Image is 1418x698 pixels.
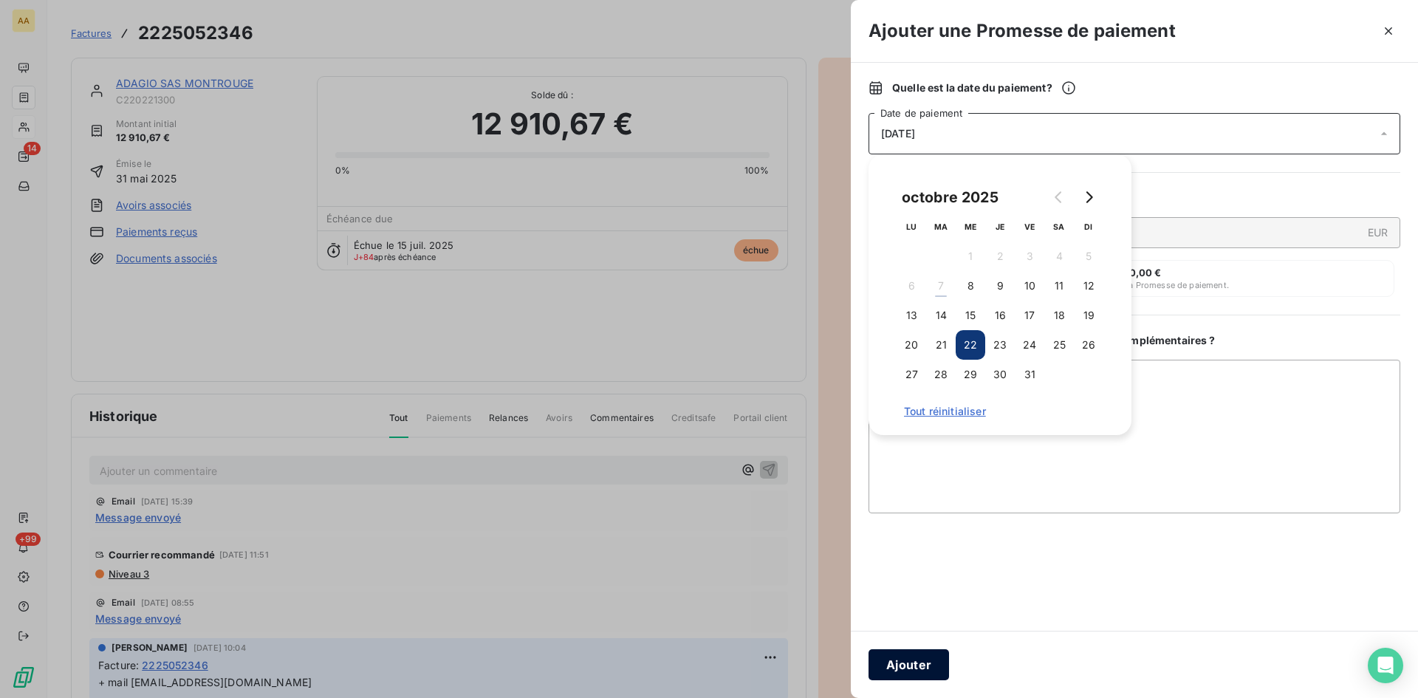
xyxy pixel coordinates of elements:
[881,128,915,140] span: [DATE]
[869,649,949,680] button: Ajouter
[1074,242,1103,271] button: 5
[1074,330,1103,360] button: 26
[1044,271,1074,301] button: 11
[897,212,926,242] th: lundi
[926,330,956,360] button: 21
[1015,271,1044,301] button: 10
[897,185,1004,209] div: octobre 2025
[956,360,985,389] button: 29
[1368,648,1403,683] div: Open Intercom Messenger
[1015,301,1044,330] button: 17
[926,212,956,242] th: mardi
[1044,301,1074,330] button: 18
[985,301,1015,330] button: 16
[897,360,926,389] button: 27
[1074,212,1103,242] th: dimanche
[1015,360,1044,389] button: 31
[985,212,1015,242] th: jeudi
[956,271,985,301] button: 8
[985,360,1015,389] button: 30
[897,301,926,330] button: 13
[1015,330,1044,360] button: 24
[1129,267,1162,278] span: 0,00 €
[897,271,926,301] button: 6
[956,301,985,330] button: 15
[892,81,1076,95] span: Quelle est la date du paiement ?
[1074,182,1103,212] button: Go to next month
[1015,212,1044,242] th: vendredi
[897,330,926,360] button: 20
[926,360,956,389] button: 28
[985,271,1015,301] button: 9
[1015,242,1044,271] button: 3
[956,212,985,242] th: mercredi
[1044,242,1074,271] button: 4
[926,271,956,301] button: 7
[956,330,985,360] button: 22
[904,406,1096,417] span: Tout réinitialiser
[1044,330,1074,360] button: 25
[985,330,1015,360] button: 23
[1044,182,1074,212] button: Go to previous month
[956,242,985,271] button: 1
[1074,271,1103,301] button: 12
[985,242,1015,271] button: 2
[926,301,956,330] button: 14
[1044,212,1074,242] th: samedi
[1074,301,1103,330] button: 19
[869,18,1176,44] h3: Ajouter une Promesse de paiement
